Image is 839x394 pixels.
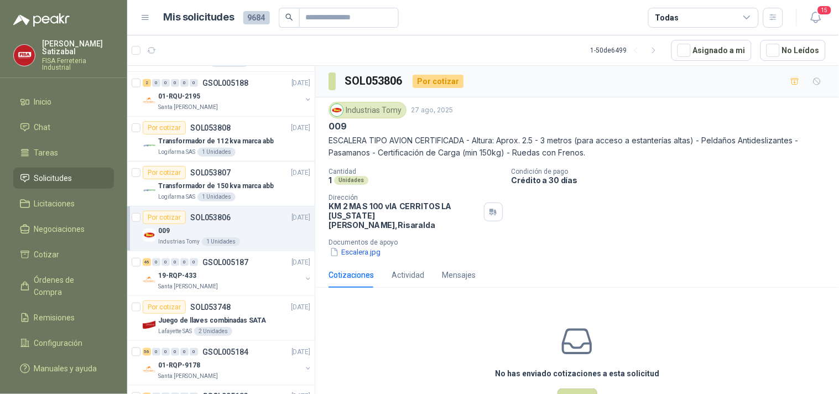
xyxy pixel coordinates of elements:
[143,348,151,356] div: 56
[152,258,160,266] div: 0
[171,258,179,266] div: 0
[13,307,114,328] a: Remisiones
[158,103,218,112] p: Santa [PERSON_NAME]
[34,172,72,184] span: Solicitudes
[13,142,114,163] a: Tareas
[13,358,114,379] a: Manuales y ayuda
[143,345,312,381] a: 56 0 0 0 0 0 GSOL005184[DATE] Company Logo01-RQP-9178Santa [PERSON_NAME]
[152,79,160,87] div: 0
[158,315,266,326] p: Juego de llaves combinadas SATA
[34,198,75,210] span: Licitaciones
[202,79,248,87] p: GSOL005188
[190,124,231,132] p: SOL053808
[13,333,114,354] a: Configuración
[158,237,200,246] p: Industrias Tomy
[512,168,835,175] p: Condición de pago
[13,117,114,138] a: Chat
[143,166,186,179] div: Por cotizar
[190,303,231,311] p: SOL053748
[127,162,315,206] a: Por cotizarSOL053807[DATE] Company LogoTransformador de 150 kva marca abbLogifarma SAS1 Unidades
[345,72,404,90] h3: SOL053806
[13,244,114,265] a: Cotizar
[190,258,198,266] div: 0
[329,194,480,201] p: Dirección
[158,91,200,102] p: 01-RQU-2195
[329,102,407,118] div: Industrias Tomy
[161,79,170,87] div: 0
[495,367,659,380] h3: No has enviado cotizaciones a esta solicitud
[655,12,679,24] div: Todas
[42,58,114,71] p: FISA Ferreteria Industrial
[158,193,195,201] p: Logifarma SAS
[34,121,51,133] span: Chat
[143,76,312,112] a: 2 0 0 0 0 0 GSOL005188[DATE] Company Logo01-RQU-2195Santa [PERSON_NAME]
[591,42,663,59] div: 1 - 50 de 6499
[329,269,374,281] div: Cotizaciones
[143,256,312,291] a: 46 0 0 0 0 0 GSOL005187[DATE] Company Logo19-RQP-433Santa [PERSON_NAME]
[329,201,480,230] p: KM 2 MAS 100 vIA CERRITOS LA [US_STATE] [PERSON_NAME] , Risaralda
[143,184,156,197] img: Company Logo
[13,269,114,303] a: Órdenes de Compra
[143,121,186,134] div: Por cotizar
[202,258,248,266] p: GSOL005187
[143,229,156,242] img: Company Logo
[291,347,310,357] p: [DATE]
[329,121,346,132] p: 009
[180,348,189,356] div: 0
[158,136,274,147] p: Transformador de 112 kva marca abb
[143,211,186,224] div: Por cotizar
[158,372,218,381] p: Santa [PERSON_NAME]
[161,348,170,356] div: 0
[202,237,240,246] div: 1 Unidades
[34,337,83,349] span: Configuración
[190,79,198,87] div: 0
[158,282,218,291] p: Santa [PERSON_NAME]
[34,362,97,375] span: Manuales y ayuda
[180,258,189,266] div: 0
[760,40,826,61] button: No Leídos
[13,168,114,189] a: Solicitudes
[13,13,70,27] img: Logo peakr
[190,169,231,177] p: SOL053807
[34,274,103,298] span: Órdenes de Compra
[164,9,234,25] h1: Mis solicitudes
[158,271,196,281] p: 19-RQP-433
[329,134,826,159] p: ESCALERA TIPO AVION CERTIFICADA - Altura: Aprox. 2.5 - 3 metros (para acceso a estanterías altas)...
[512,175,835,185] p: Crédito a 30 días
[143,79,151,87] div: 2
[817,5,832,15] span: 15
[14,45,35,66] img: Company Logo
[291,168,310,178] p: [DATE]
[13,193,114,214] a: Licitaciones
[171,348,179,356] div: 0
[291,257,310,268] p: [DATE]
[171,79,179,87] div: 0
[127,296,315,341] a: Por cotizarSOL053748[DATE] Company LogoJuego de llaves combinadas SATALafayette SAS2 Unidades
[331,104,343,116] img: Company Logo
[143,258,151,266] div: 46
[34,96,52,108] span: Inicio
[392,269,424,281] div: Actividad
[197,193,236,201] div: 1 Unidades
[34,223,85,235] span: Negociaciones
[143,94,156,107] img: Company Logo
[329,175,332,185] p: 1
[334,176,368,185] div: Unidades
[34,147,59,159] span: Tareas
[158,148,195,157] p: Logifarma SAS
[152,348,160,356] div: 0
[329,239,835,246] p: Documentos de apoyo
[671,40,752,61] button: Asignado a mi
[291,212,310,223] p: [DATE]
[411,105,453,116] p: 27 ago, 2025
[158,181,274,191] p: Transformador de 150 kva marca abb
[42,40,114,55] p: [PERSON_NAME] Satizabal
[34,312,75,324] span: Remisiones
[329,168,503,175] p: Cantidad
[158,360,200,371] p: 01-RQP-9178
[127,206,315,251] a: Por cotizarSOL053806[DATE] Company Logo009Industrias Tomy1 Unidades
[127,117,315,162] a: Por cotizarSOL053808[DATE] Company LogoTransformador de 112 kva marca abbLogifarma SAS1 Unidades
[291,78,310,89] p: [DATE]
[291,302,310,313] p: [DATE]
[285,13,293,21] span: search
